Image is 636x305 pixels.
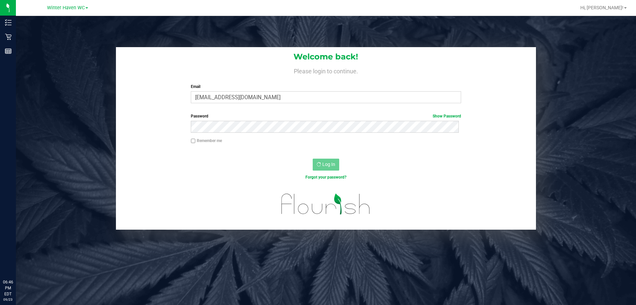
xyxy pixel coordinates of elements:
[47,5,85,11] span: Winter Haven WC
[580,5,623,10] span: Hi, [PERSON_NAME]!
[5,19,12,26] inline-svg: Inventory
[322,162,335,167] span: Log In
[273,187,378,221] img: flourish_logo.svg
[116,52,536,61] h1: Welcome back!
[313,159,339,171] button: Log In
[433,114,461,118] a: Show Password
[3,297,13,302] p: 09/23
[5,34,12,40] inline-svg: Retail
[191,139,195,143] input: Remember me
[116,66,536,74] h4: Please login to continue.
[191,114,208,118] span: Password
[191,138,222,144] label: Remember me
[305,175,346,180] a: Forgot your password?
[5,48,12,54] inline-svg: Reports
[191,84,461,90] label: Email
[3,279,13,297] p: 06:46 PM EDT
